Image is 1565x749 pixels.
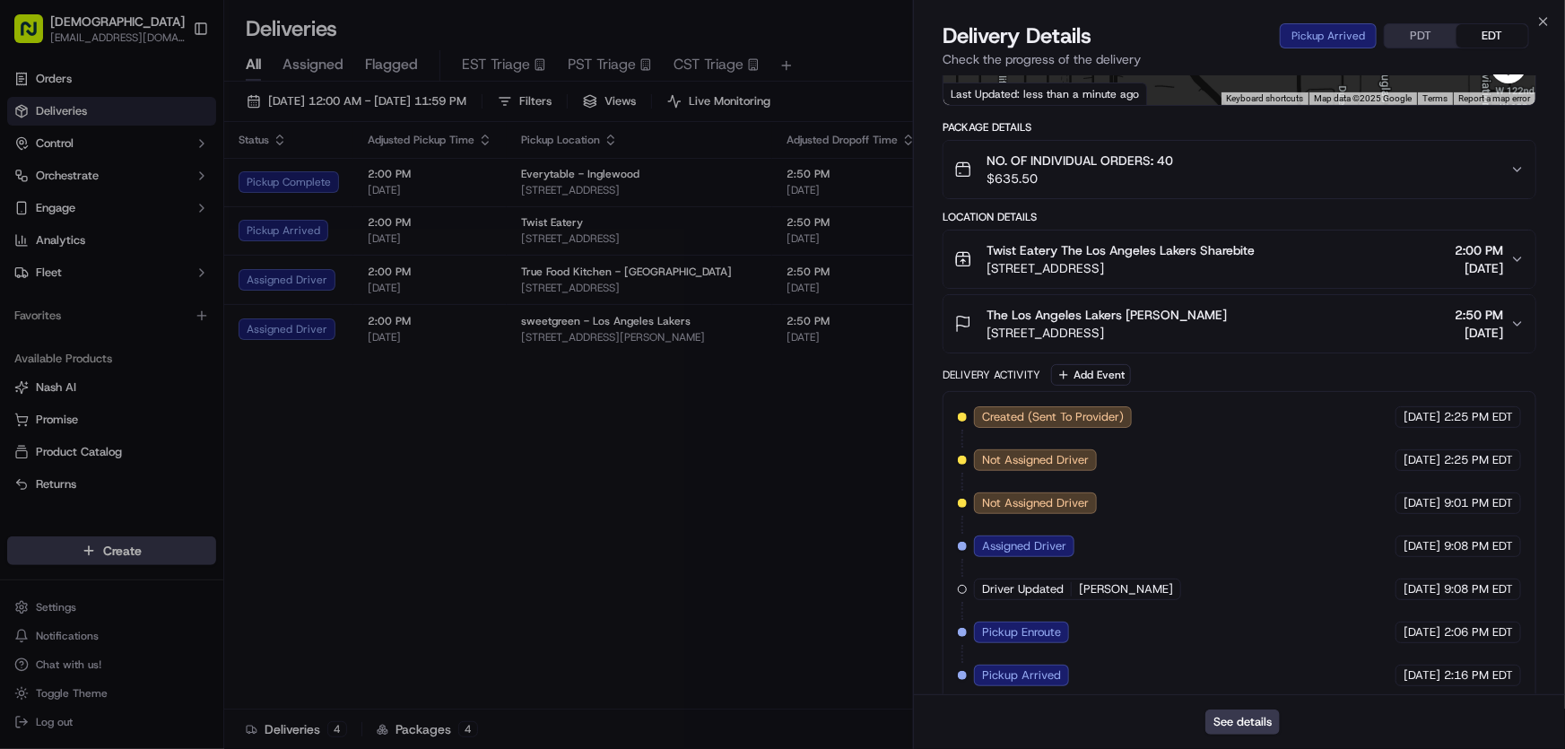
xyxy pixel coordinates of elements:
[170,260,288,278] span: API Documentation
[1385,24,1456,48] button: PDT
[982,624,1061,640] span: Pickup Enroute
[1456,24,1528,48] button: EDT
[1455,259,1503,277] span: [DATE]
[943,83,1147,105] div: Last Updated: less than a minute ago
[982,409,1124,425] span: Created (Sent To Provider)
[126,303,217,318] a: Powered byPylon
[1422,93,1448,103] a: Terms (opens in new tab)
[1444,667,1513,684] span: 2:16 PM EDT
[1314,93,1412,103] span: Map data ©2025 Google
[1051,364,1131,386] button: Add Event
[305,177,326,198] button: Start new chat
[982,495,1089,511] span: Not Assigned Driver
[982,667,1061,684] span: Pickup Arrived
[18,171,50,204] img: 1736555255976-a54dd68f-1ca7-489b-9aae-adbdc363a1c4
[144,253,295,285] a: 💻API Documentation
[948,82,1007,105] img: Google
[982,581,1064,597] span: Driver Updated
[178,304,217,318] span: Pylon
[1444,495,1513,511] span: 9:01 PM EDT
[1404,495,1440,511] span: [DATE]
[943,368,1040,382] div: Delivery Activity
[943,231,1535,288] button: Twist Eatery The Los Angeles Lakers Sharebite[STREET_ADDRESS]2:00 PM[DATE]
[1079,581,1173,597] span: [PERSON_NAME]
[1404,581,1440,597] span: [DATE]
[943,295,1535,353] button: The Los Angeles Lakers [PERSON_NAME][STREET_ADDRESS]2:50 PM[DATE]
[943,22,1091,50] span: Delivery Details
[1444,409,1513,425] span: 2:25 PM EDT
[943,120,1536,135] div: Package Details
[943,210,1536,224] div: Location Details
[1226,92,1303,105] button: Keyboard shortcuts
[1458,93,1530,103] a: Report a map error
[1404,452,1440,468] span: [DATE]
[1455,324,1503,342] span: [DATE]
[152,262,166,276] div: 💻
[987,324,1227,342] span: [STREET_ADDRESS]
[987,259,1255,277] span: [STREET_ADDRESS]
[61,171,294,189] div: Start new chat
[987,170,1173,187] span: $635.50
[948,82,1007,105] a: Open this area in Google Maps (opens a new window)
[982,538,1066,554] span: Assigned Driver
[1404,538,1440,554] span: [DATE]
[18,72,326,100] p: Welcome 👋
[18,18,54,54] img: Nash
[987,152,1173,170] span: NO. OF INDIVIDUAL ORDERS: 40
[1404,667,1440,684] span: [DATE]
[61,189,227,204] div: We're available if you need us!
[943,50,1536,68] p: Check the progress of the delivery
[987,306,1227,324] span: The Los Angeles Lakers [PERSON_NAME]
[36,260,137,278] span: Knowledge Base
[1455,306,1503,324] span: 2:50 PM
[47,116,323,135] input: Got a question? Start typing here...
[1455,241,1503,259] span: 2:00 PM
[1205,710,1280,735] button: See details
[1444,624,1513,640] span: 2:06 PM EDT
[943,141,1535,198] button: NO. OF INDIVIDUAL ORDERS: 40$635.50
[11,253,144,285] a: 📗Knowledge Base
[1444,452,1513,468] span: 2:25 PM EDT
[987,241,1255,259] span: Twist Eatery The Los Angeles Lakers Sharebite
[1444,581,1513,597] span: 9:08 PM EDT
[18,262,32,276] div: 📗
[1444,538,1513,554] span: 9:08 PM EDT
[1404,624,1440,640] span: [DATE]
[982,452,1089,468] span: Not Assigned Driver
[1404,409,1440,425] span: [DATE]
